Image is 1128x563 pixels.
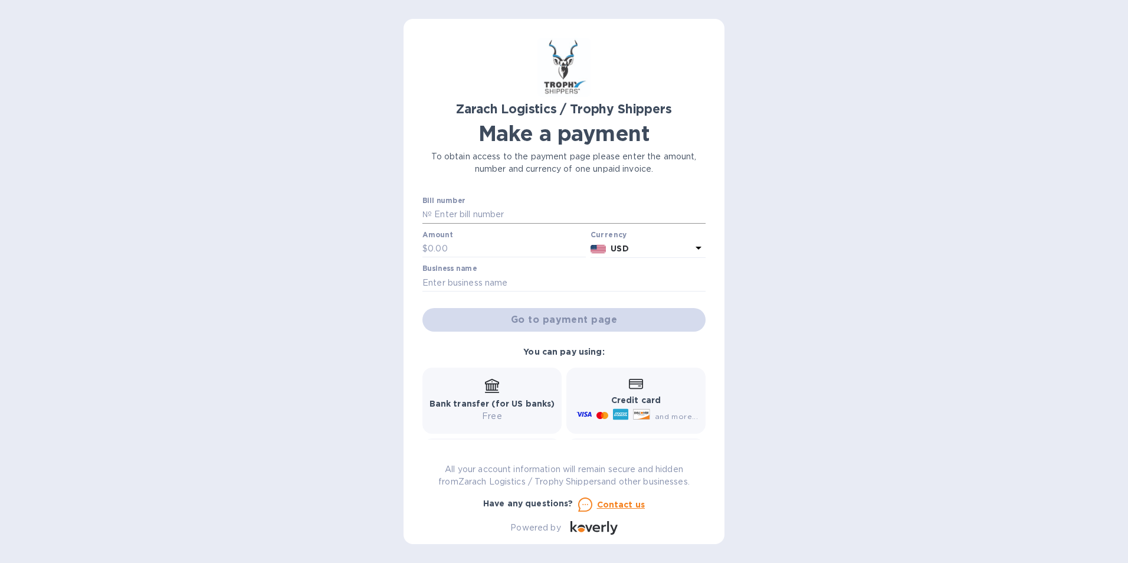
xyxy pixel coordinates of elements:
u: Contact us [597,500,645,509]
img: USD [591,245,606,253]
p: $ [422,243,428,255]
b: Bank transfer (for US banks) [429,399,555,408]
b: Zarach Logistics / Trophy Shippers [456,102,671,116]
b: Credit card [611,395,661,405]
p: № [422,208,432,221]
input: 0.00 [428,240,586,258]
b: Have any questions? [483,499,573,508]
p: All your account information will remain secure and hidden from Zarach Logistics / Trophy Shipper... [422,463,706,488]
p: Free [429,410,555,423]
span: and more... [655,412,698,421]
h1: Make a payment [422,121,706,146]
b: Currency [591,230,627,239]
input: Enter bill number [432,206,706,224]
label: Amount [422,231,452,238]
p: To obtain access to the payment page please enter the amount, number and currency of one unpaid i... [422,150,706,175]
label: Bill number [422,198,465,205]
input: Enter business name [422,274,706,292]
b: USD [611,244,628,253]
b: You can pay using: [523,347,604,356]
label: Business name [422,266,477,273]
p: Powered by [510,522,560,534]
